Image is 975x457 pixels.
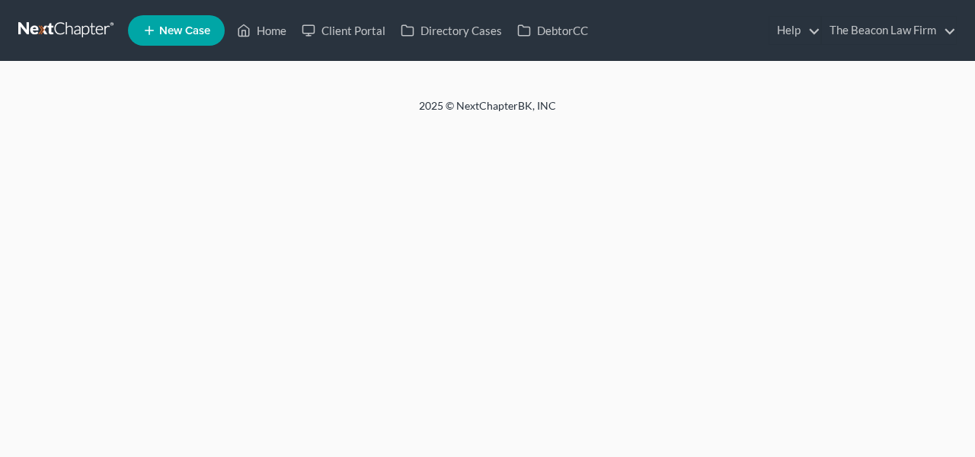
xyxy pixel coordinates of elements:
a: Help [769,17,820,44]
a: Directory Cases [393,17,510,44]
div: 2025 © NextChapterBK, INC [53,98,922,126]
new-legal-case-button: New Case [128,15,225,46]
a: DebtorCC [510,17,596,44]
a: The Beacon Law Firm [822,17,956,44]
a: Home [229,17,294,44]
a: Client Portal [294,17,393,44]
